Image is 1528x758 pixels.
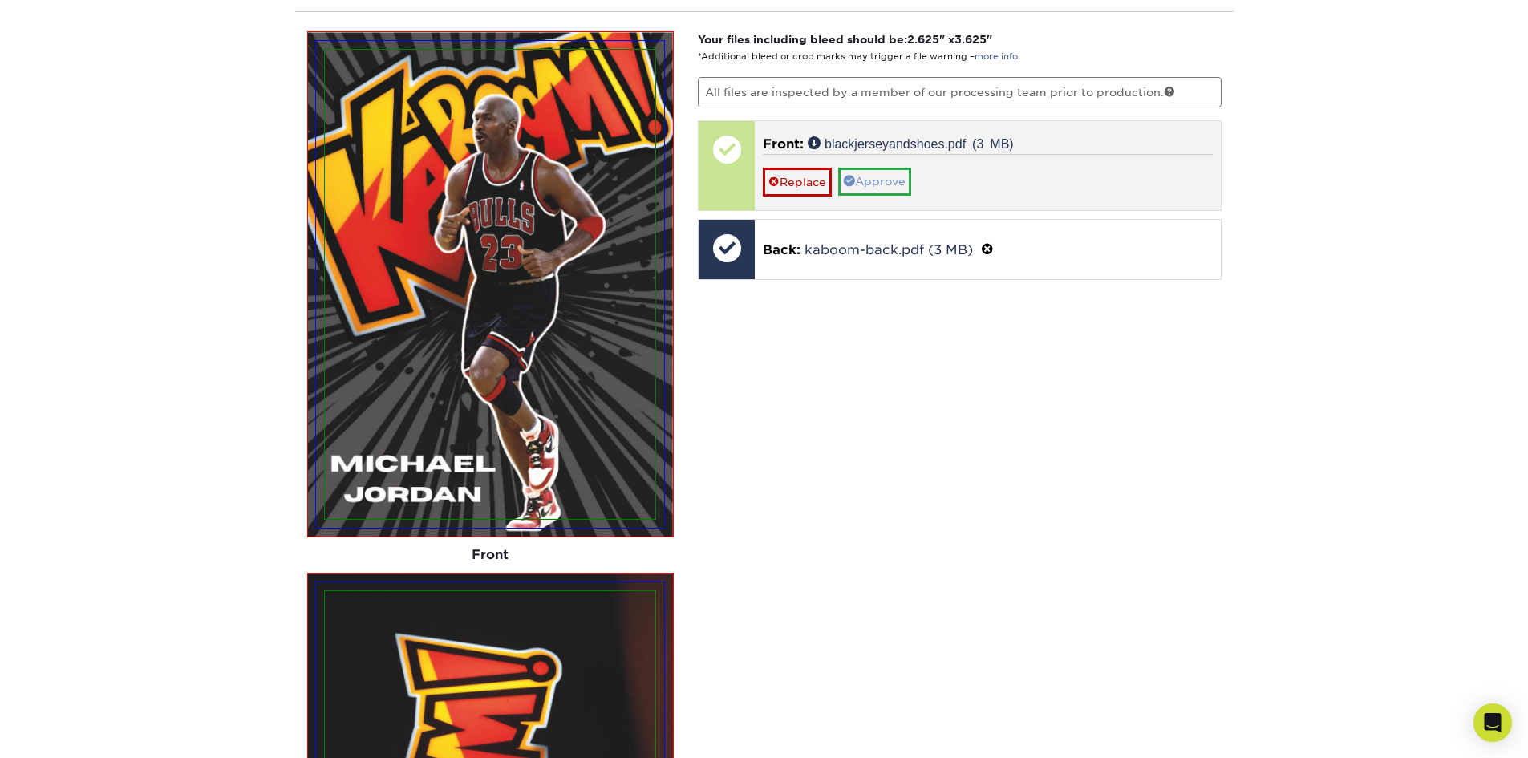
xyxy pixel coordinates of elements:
iframe: Google Customer Reviews [4,709,136,752]
div: Open Intercom Messenger [1473,703,1512,742]
span: Front: [763,136,804,152]
small: *Additional bleed or crop marks may trigger a file warning – [698,51,1018,62]
a: kaboom-back.pdf (3 MB) [805,242,973,257]
a: blackjerseyandshoes.pdf (3 MB) [808,136,1014,149]
span: Back: [763,242,800,257]
a: Approve [838,168,911,195]
a: more info [975,51,1018,62]
div: Front [307,537,675,573]
p: All files are inspected by a member of our processing team prior to production. [698,77,1222,107]
strong: Your files including bleed should be: " x " [698,33,992,46]
span: 2.625 [907,33,939,46]
a: Replace [763,168,832,196]
span: 3.625 [954,33,987,46]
